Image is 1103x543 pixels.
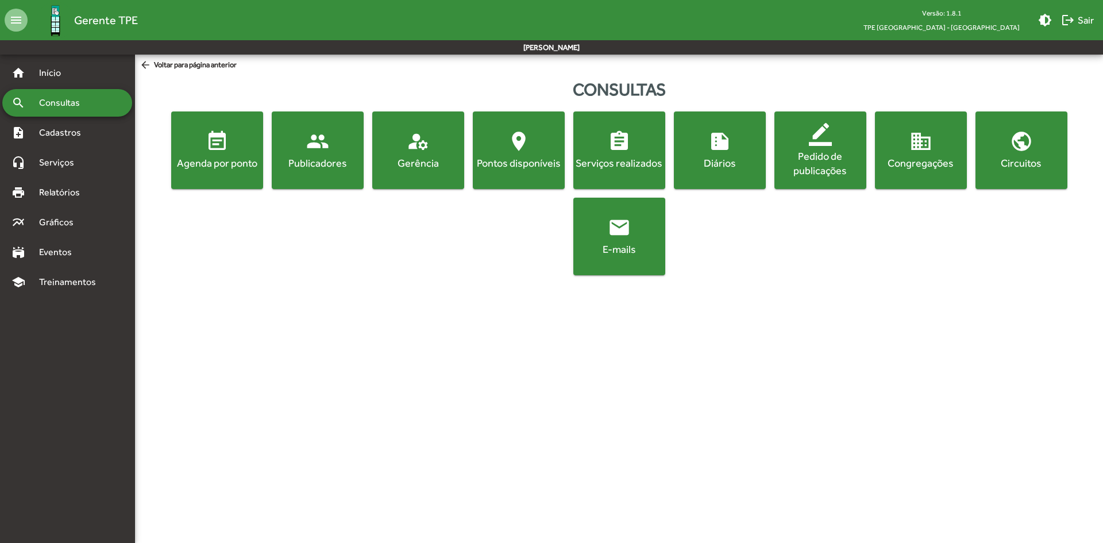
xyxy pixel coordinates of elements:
[11,245,25,259] mat-icon: stadium
[5,9,28,32] mat-icon: menu
[11,186,25,199] mat-icon: print
[375,156,462,170] div: Gerência
[1056,10,1098,30] button: Sair
[576,156,663,170] div: Serviços realizados
[11,275,25,289] mat-icon: school
[32,126,96,140] span: Cadastros
[877,156,965,170] div: Congregações
[708,130,731,153] mat-icon: summarize
[608,216,631,239] mat-icon: email
[875,111,967,189] button: Congregações
[1061,13,1075,27] mat-icon: logout
[11,96,25,110] mat-icon: search
[11,126,25,140] mat-icon: note_add
[32,156,90,170] span: Serviços
[28,2,138,39] a: Gerente TPE
[135,76,1103,102] div: Consultas
[32,66,78,80] span: Início
[140,59,237,72] span: Voltar para página anterior
[573,111,665,189] button: Serviços realizados
[274,156,361,170] div: Publicadores
[32,96,95,110] span: Consultas
[1061,10,1094,30] span: Sair
[573,198,665,275] button: E-mails
[909,130,932,153] mat-icon: domain
[74,11,138,29] span: Gerente TPE
[777,149,864,178] div: Pedido de publicações
[140,59,154,72] mat-icon: arrow_back
[372,111,464,189] button: Gerência
[576,242,663,256] div: E-mails
[11,156,25,170] mat-icon: headset_mic
[407,130,430,153] mat-icon: manage_accounts
[676,156,763,170] div: Diários
[854,6,1029,20] div: Versão: 1.8.1
[774,111,866,189] button: Pedido de publicações
[11,66,25,80] mat-icon: home
[206,130,229,153] mat-icon: event_note
[32,245,87,259] span: Eventos
[975,111,1067,189] button: Circuitos
[854,20,1029,34] span: TPE [GEOGRAPHIC_DATA] - [GEOGRAPHIC_DATA]
[608,130,631,153] mat-icon: assignment
[32,215,89,229] span: Gráficos
[978,156,1065,170] div: Circuitos
[11,215,25,229] mat-icon: multiline_chart
[306,130,329,153] mat-icon: people
[32,186,95,199] span: Relatórios
[674,111,766,189] button: Diários
[171,111,263,189] button: Agenda por ponto
[1010,130,1033,153] mat-icon: public
[32,275,110,289] span: Treinamentos
[473,111,565,189] button: Pontos disponíveis
[1038,13,1052,27] mat-icon: brightness_medium
[173,156,261,170] div: Agenda por ponto
[507,130,530,153] mat-icon: location_on
[37,2,74,39] img: Logo
[272,111,364,189] button: Publicadores
[475,156,562,170] div: Pontos disponíveis
[809,123,832,146] mat-icon: border_color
